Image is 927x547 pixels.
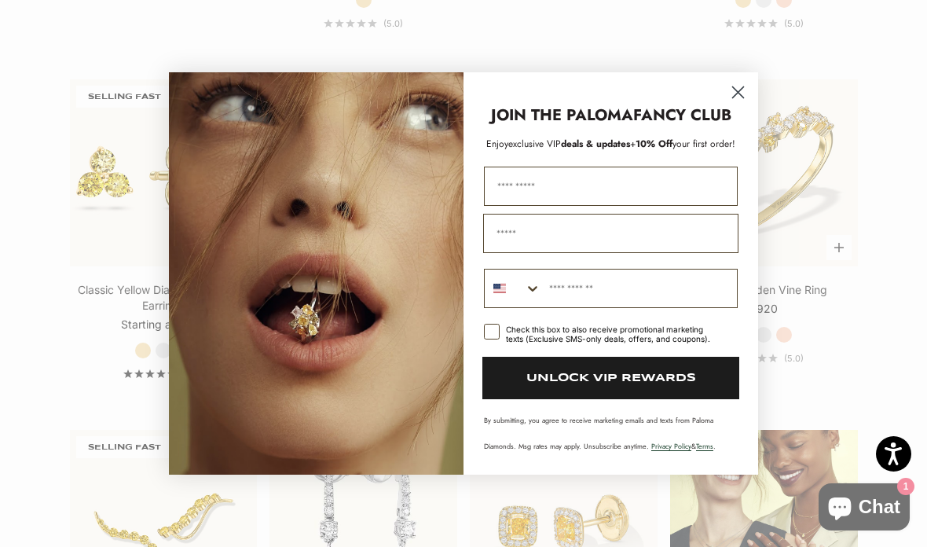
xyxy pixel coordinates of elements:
input: Phone Number [541,270,737,307]
span: + your first order! [630,137,735,151]
input: Email [483,214,738,253]
strong: JOIN THE PALOMA [491,104,633,127]
span: Enjoy [486,137,508,151]
a: Privacy Policy [651,441,691,451]
button: Close dialog [724,79,752,106]
span: & . [651,441,716,451]
button: UNLOCK VIP REWARDS [482,357,739,399]
a: Terms [696,441,713,451]
span: deals & updates [508,137,630,151]
button: Search Countries [485,270,541,307]
img: Loading... [169,72,463,475]
p: By submitting, you agree to receive marketing emails and texts from Paloma Diamonds. Msg rates ma... [484,415,738,451]
span: 10% Off [636,137,672,151]
span: exclusive VIP [508,137,561,151]
div: Check this box to also receive promotional marketing texts (Exclusive SMS-only deals, offers, and... [506,325,719,343]
input: First Name [484,167,738,206]
img: United States [493,282,506,295]
strong: FANCY CLUB [633,104,731,127]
